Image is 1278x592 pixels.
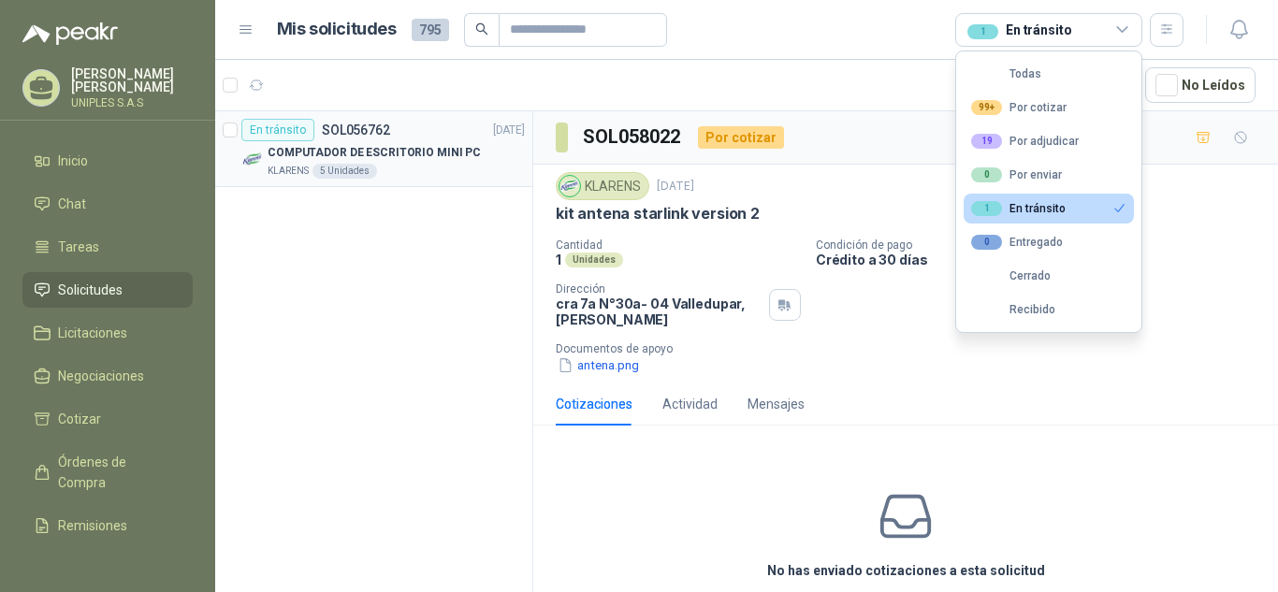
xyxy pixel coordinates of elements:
p: Cantidad [556,238,801,252]
p: Condición de pago [816,238,1271,252]
a: Chat [22,186,193,222]
div: 99+ [971,100,1002,115]
a: Remisiones [22,508,193,543]
button: 0Entregado [964,227,1134,257]
img: Company Logo [559,176,580,196]
button: 19Por adjudicar [964,126,1134,156]
div: 1 [967,24,998,39]
span: Órdenes de Compra [58,452,175,493]
span: Cotizar [58,409,101,429]
div: Actividad [662,394,718,414]
span: Tareas [58,237,99,257]
a: Cotizar [22,401,193,437]
button: 0Por enviar [964,160,1134,190]
a: Órdenes de Compra [22,444,193,500]
p: 1 [556,252,561,267]
span: 795 [412,19,449,41]
div: Por cotizar [698,126,784,149]
div: Cotizaciones [556,394,632,414]
button: Cerrado [964,261,1134,291]
p: [PERSON_NAME] [PERSON_NAME] [71,67,193,94]
div: Recibido [971,303,1055,316]
h3: No has enviado cotizaciones a esta solicitud [767,560,1045,581]
div: En tránsito [241,119,314,141]
p: [DATE] [657,178,694,195]
div: 19 [971,134,1002,149]
p: kit antena starlink version 2 [556,204,760,224]
span: Remisiones [58,515,127,536]
a: Negociaciones [22,358,193,394]
span: Licitaciones [58,323,127,343]
div: Mensajes [748,394,805,414]
p: SOL056762 [322,123,390,137]
div: Por adjudicar [971,134,1079,149]
button: 1En tránsito [964,194,1134,224]
div: En tránsito [971,201,1066,216]
div: Cerrado [971,269,1051,282]
div: En tránsito [967,20,1071,40]
span: search [475,22,488,36]
div: Por cotizar [971,100,1067,115]
button: Todas [964,59,1134,89]
a: Solicitudes [22,272,193,308]
p: Crédito a 30 días [816,252,1271,267]
span: Chat [58,194,86,214]
span: Inicio [58,151,88,171]
div: Unidades [565,253,623,267]
div: Todas [971,67,1041,80]
img: Logo peakr [22,22,118,45]
p: Dirección [556,282,762,296]
p: UNIPLES S.A.S [71,97,193,108]
button: Recibido [964,295,1134,325]
button: antena.png [556,355,641,375]
div: 0 [971,235,1002,250]
span: Negociaciones [58,366,144,386]
p: COMPUTADOR DE ESCRITORIO MINI PC [268,144,481,162]
p: KLARENS [268,164,309,179]
button: No Leídos [1145,67,1256,103]
span: Solicitudes [58,280,123,300]
h3: SOL058022 [583,123,683,152]
div: Entregado [971,235,1063,250]
a: Licitaciones [22,315,193,351]
h1: Mis solicitudes [277,16,397,43]
div: Por enviar [971,167,1062,182]
div: 1 [971,201,1002,216]
div: 0 [971,167,1002,182]
a: Inicio [22,143,193,179]
a: En tránsitoSOL056762[DATE] Company LogoCOMPUTADOR DE ESCRITORIO MINI PCKLARENS5 Unidades [215,111,532,187]
div: 5 Unidades [312,164,377,179]
p: [DATE] [493,122,525,139]
p: cra 7a N°30a- 04 Valledupar , [PERSON_NAME] [556,296,762,327]
a: Tareas [22,229,193,265]
div: KLARENS [556,172,649,200]
img: Company Logo [241,149,264,171]
button: 99+Por cotizar [964,93,1134,123]
p: Documentos de apoyo [556,342,1271,355]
